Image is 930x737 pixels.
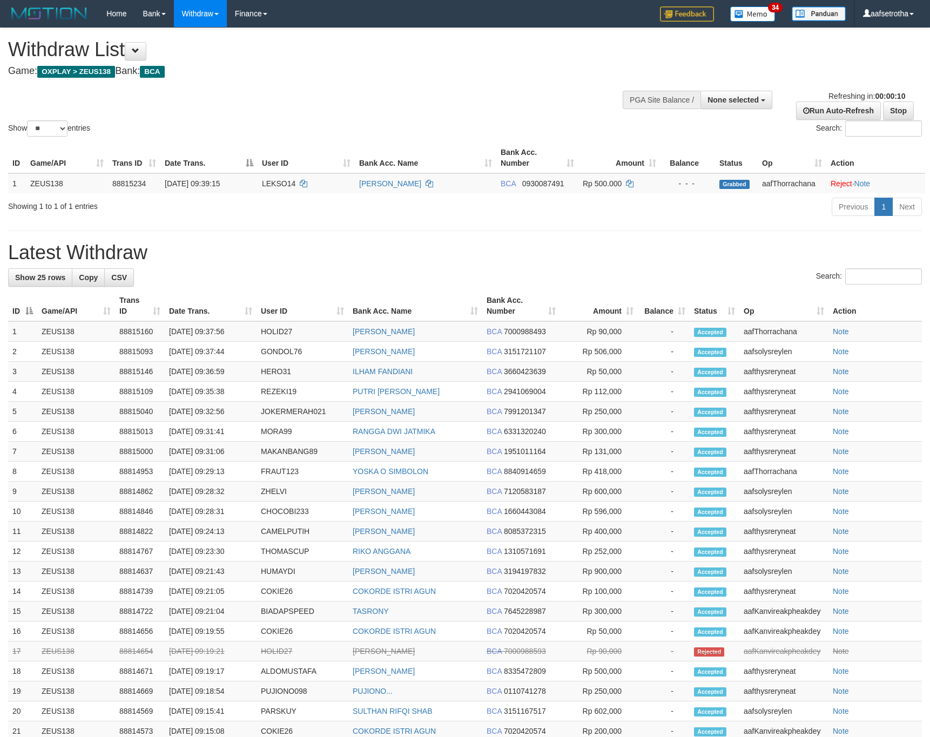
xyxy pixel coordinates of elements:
[79,273,98,282] span: Copy
[353,727,436,735] a: COKORDE ISTRI AGUN
[504,607,546,616] span: Copy 7645228987 to clipboard
[504,627,546,635] span: Copy 7020420574 to clipboard
[262,179,295,188] span: LEKSO14
[816,120,922,137] label: Search:
[108,143,160,173] th: Trans ID: activate to sort column ascending
[8,601,37,621] td: 15
[165,542,257,562] td: [DATE] 09:23:30
[37,290,115,321] th: Game/API: activate to sort column ascending
[707,96,759,104] span: None selected
[694,567,726,577] span: Accepted
[37,601,115,621] td: ZEUS138
[833,547,849,556] a: Note
[694,408,726,417] span: Accepted
[353,607,389,616] a: TASRONY
[694,488,726,497] span: Accepted
[826,143,925,173] th: Action
[833,447,849,456] a: Note
[739,482,828,502] td: aafsolysreylen
[8,197,380,212] div: Showing 1 to 1 of 1 entries
[833,467,849,476] a: Note
[8,641,37,661] td: 17
[37,382,115,402] td: ZEUS138
[257,542,348,562] td: THOMASCUP
[353,367,413,376] a: ILHAM FANDIANI
[638,321,690,342] td: -
[560,562,638,582] td: Rp 900,000
[833,487,849,496] a: Note
[8,362,37,382] td: 3
[37,641,115,661] td: ZEUS138
[37,321,115,342] td: ZEUS138
[8,321,37,342] td: 1
[37,621,115,641] td: ZEUS138
[816,268,922,285] label: Search:
[739,502,828,522] td: aafsolysreylen
[353,587,436,596] a: COKORDE ISTRI AGUN
[115,442,165,462] td: 88815000
[165,601,257,621] td: [DATE] 09:21:04
[560,402,638,422] td: Rp 250,000
[8,342,37,362] td: 2
[739,601,828,621] td: aafKanvireakpheakdey
[8,5,90,22] img: MOTION_logo.png
[482,290,560,321] th: Bank Acc. Number: activate to sort column ascending
[353,327,415,336] a: [PERSON_NAME]
[694,607,726,617] span: Accepted
[504,527,546,536] span: Copy 8085372315 to clipboard
[8,621,37,641] td: 16
[638,382,690,402] td: -
[257,562,348,582] td: HUMAYDI
[504,427,546,436] span: Copy 6331320240 to clipboard
[560,621,638,641] td: Rp 50,000
[504,407,546,416] span: Copy 7991201347 to clipboard
[257,422,348,442] td: MORA99
[165,290,257,321] th: Date Trans.: activate to sort column ascending
[739,422,828,442] td: aafthysreryneat
[115,462,165,482] td: 88814953
[739,402,828,422] td: aafthysreryneat
[353,527,415,536] a: [PERSON_NAME]
[694,587,726,597] span: Accepted
[257,362,348,382] td: HERO31
[832,198,875,216] a: Previous
[826,173,925,193] td: ·
[165,641,257,661] td: [DATE] 09:19:21
[504,327,546,336] span: Copy 7000988493 to clipboard
[257,290,348,321] th: User ID: activate to sort column ascending
[638,641,690,661] td: -
[665,178,711,189] div: - - -
[115,601,165,621] td: 88814722
[165,562,257,582] td: [DATE] 09:21:43
[638,502,690,522] td: -
[560,641,638,661] td: Rp 90,000
[560,601,638,621] td: Rp 300,000
[504,347,546,356] span: Copy 3151721107 to clipboard
[833,627,849,635] a: Note
[257,321,348,342] td: HOLID27
[504,447,546,456] span: Copy 1951011164 to clipboard
[355,143,496,173] th: Bank Acc. Name: activate to sort column ascending
[115,582,165,601] td: 88814739
[504,367,546,376] span: Copy 3660423639 to clipboard
[257,462,348,482] td: FRAUT123
[583,179,622,188] span: Rp 500.000
[560,502,638,522] td: Rp 596,000
[8,502,37,522] td: 10
[487,467,502,476] span: BCA
[165,462,257,482] td: [DATE] 09:29:13
[739,562,828,582] td: aafsolysreylen
[353,667,415,675] a: [PERSON_NAME]
[739,621,828,641] td: aafKanvireakpheakdey
[353,567,415,576] a: [PERSON_NAME]
[883,102,914,120] a: Stop
[115,542,165,562] td: 88814767
[160,143,258,173] th: Date Trans.: activate to sort column descending
[833,687,849,695] a: Note
[165,621,257,641] td: [DATE] 09:19:55
[638,342,690,362] td: -
[104,268,134,287] a: CSV
[638,362,690,382] td: -
[115,522,165,542] td: 88814822
[560,542,638,562] td: Rp 252,000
